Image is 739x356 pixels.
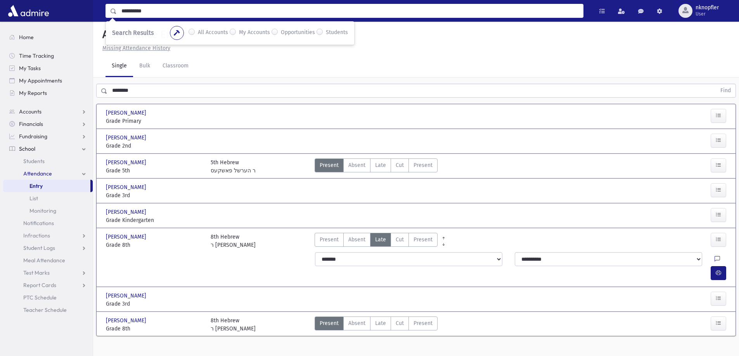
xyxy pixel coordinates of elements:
span: Grade 2nd [106,142,203,150]
span: [PERSON_NAME] [106,109,148,117]
a: PTC Schedule [3,291,93,304]
span: Teacher Schedule [23,306,67,313]
span: [PERSON_NAME] [106,233,148,241]
span: Present [414,319,433,327]
span: Monitoring [29,207,56,214]
span: Present [414,161,433,169]
span: Present [320,236,339,244]
a: Report Cards [3,279,93,291]
span: Grade 3rd [106,300,203,308]
span: [PERSON_NAME] [106,292,148,300]
a: Teacher Schedule [3,304,93,316]
span: Grade 5th [106,167,203,175]
a: Meal Attendance [3,254,93,267]
span: [PERSON_NAME] [106,134,148,142]
span: Entry [29,182,43,189]
span: Late [375,161,386,169]
a: Monitoring [3,205,93,217]
a: Home [3,31,93,43]
span: Infractions [23,232,50,239]
img: AdmirePro [6,3,51,19]
span: Present [320,161,339,169]
div: AttTypes [315,316,438,333]
span: [PERSON_NAME] [106,316,148,325]
a: Entry [3,180,90,192]
label: Students [326,28,348,38]
input: Search [117,4,583,18]
span: Grade Kindergarten [106,216,203,224]
span: Cut [396,161,404,169]
a: Students [3,155,93,167]
a: Infractions [3,229,93,242]
span: Present [320,319,339,327]
a: List [3,192,93,205]
div: 5th Hebrew ר הערשל פאשקעס [211,158,256,175]
span: nknopfler [696,5,719,11]
span: [PERSON_NAME] [106,158,148,167]
span: My Appointments [19,77,62,84]
a: Notifications [3,217,93,229]
span: [PERSON_NAME] [106,183,148,191]
span: Accounts [19,108,42,115]
span: My Tasks [19,65,41,72]
span: Students [23,158,45,165]
div: AttTypes [315,158,438,175]
span: Grade 8th [106,325,203,333]
span: My Reports [19,89,47,96]
div: 8th Hebrew ר [PERSON_NAME] [211,316,256,333]
a: My Reports [3,87,93,99]
h5: Attendance Entry [99,28,186,41]
span: Home [19,34,34,41]
a: Accounts [3,105,93,118]
span: Attendance [23,170,52,177]
span: User [696,11,719,17]
span: Late [375,236,386,244]
span: List [29,195,38,202]
label: Opportunities [281,28,315,38]
a: My Appointments [3,74,93,87]
span: Cut [396,236,404,244]
a: Missing Attendance History [99,45,170,52]
span: Notifications [23,220,54,227]
span: Absent [348,236,365,244]
span: Report Cards [23,282,56,289]
span: Grade Primary [106,117,203,125]
a: Attendance [3,167,93,180]
a: Student Logs [3,242,93,254]
span: Late [375,319,386,327]
span: Test Marks [23,269,50,276]
span: Present [414,236,433,244]
button: Find [716,84,736,97]
span: Time Tracking [19,52,54,59]
a: Test Marks [3,267,93,279]
span: Absent [348,161,365,169]
a: My Tasks [3,62,93,74]
u: Missing Attendance History [102,45,170,52]
span: Grade 3rd [106,191,203,199]
span: Absent [348,319,365,327]
a: Financials [3,118,93,130]
a: Single [106,55,133,77]
span: Financials [19,120,43,127]
span: Fundraising [19,133,47,140]
a: Bulk [133,55,156,77]
span: Cut [396,319,404,327]
span: Student Logs [23,244,55,251]
span: School [19,145,35,152]
a: Time Tracking [3,50,93,62]
span: [PERSON_NAME] [106,208,148,216]
a: Classroom [156,55,195,77]
label: My Accounts [239,28,270,38]
span: PTC Schedule [23,294,57,301]
a: School [3,143,93,155]
div: AttTypes [315,233,438,249]
span: Meal Attendance [23,257,65,264]
a: Fundraising [3,130,93,143]
label: All Accounts [198,28,228,38]
div: 8th Hebrew ר [PERSON_NAME] [211,233,256,249]
span: Grade 8th [106,241,203,249]
span: Search Results [112,29,154,36]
